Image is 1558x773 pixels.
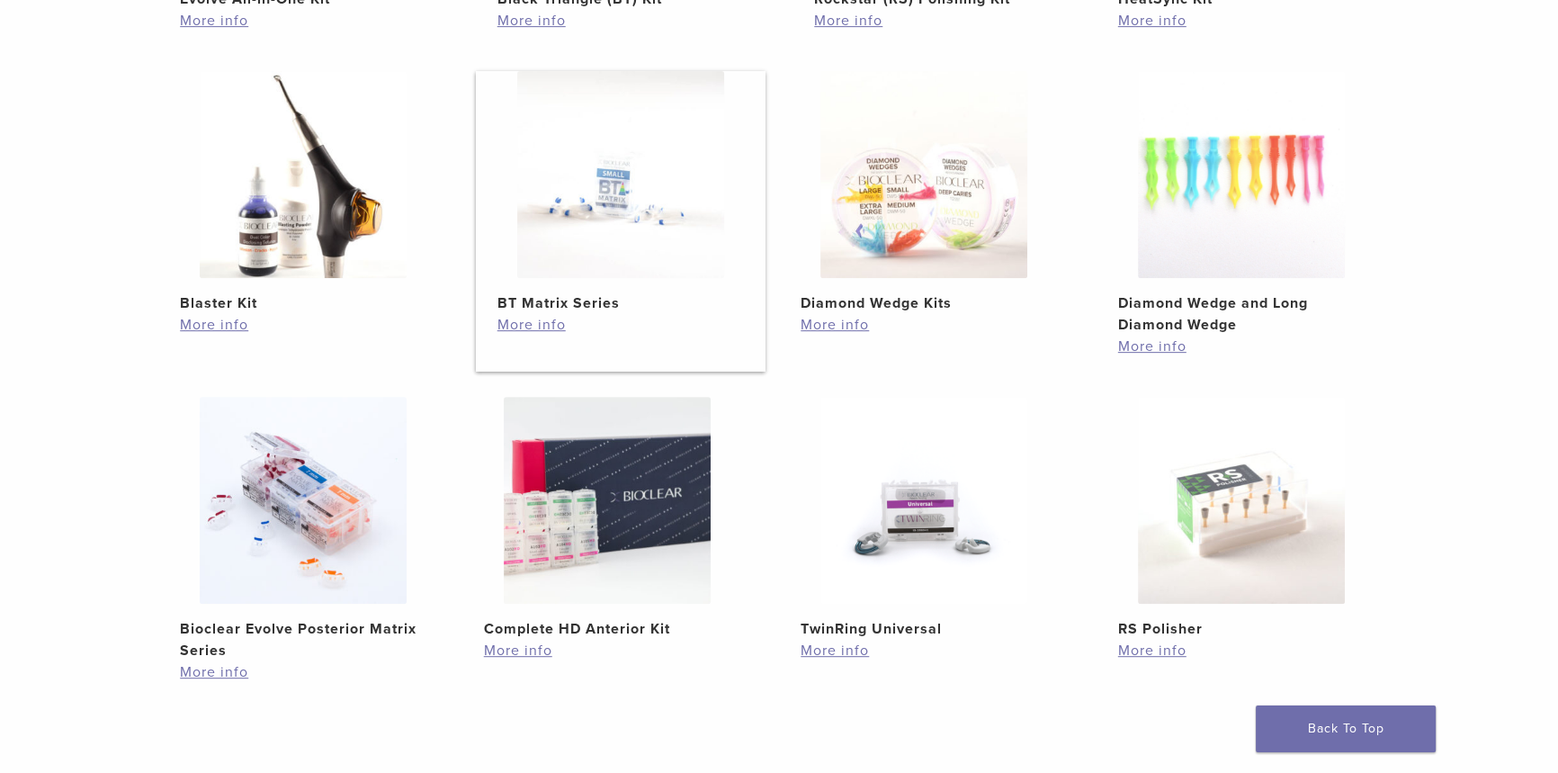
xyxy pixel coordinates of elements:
a: More info [497,10,744,31]
a: More info [1118,336,1365,357]
h2: TwinRing Universal [801,618,1047,640]
img: Complete HD Anterior Kit [504,397,711,604]
a: More info [1118,640,1365,661]
a: Diamond Wedge and Long Diamond WedgeDiamond Wedge and Long Diamond Wedge [1097,71,1387,336]
a: More info [180,661,426,683]
img: Diamond Wedge Kits [820,71,1027,278]
a: Complete HD Anterior KitComplete HD Anterior Kit [462,397,753,640]
a: TwinRing UniversalTwinRing Universal [779,397,1070,640]
a: More info [180,314,426,336]
a: More info [484,640,730,661]
a: RS PolisherRS Polisher [1097,397,1387,640]
a: More info [180,10,426,31]
img: Bioclear Evolve Posterior Matrix Series [200,397,407,604]
a: More info [814,10,1061,31]
a: Back To Top [1256,706,1436,752]
a: Blaster KitBlaster Kit [158,71,449,314]
h2: Blaster Kit [180,292,426,314]
h2: Diamond Wedge Kits [801,292,1047,314]
h2: Complete HD Anterior Kit [484,618,730,640]
a: More info [1118,10,1365,31]
h2: Diamond Wedge and Long Diamond Wedge [1118,292,1365,336]
img: RS Polisher [1138,397,1345,604]
a: More info [801,640,1047,661]
a: More info [801,314,1047,336]
img: BT Matrix Series [517,71,724,278]
a: Diamond Wedge KitsDiamond Wedge Kits [779,71,1070,314]
h2: RS Polisher [1118,618,1365,640]
a: BT Matrix SeriesBT Matrix Series [476,71,766,314]
a: Bioclear Evolve Posterior Matrix SeriesBioclear Evolve Posterior Matrix Series [158,397,449,661]
img: TwinRing Universal [820,397,1027,604]
h2: Bioclear Evolve Posterior Matrix Series [180,618,426,661]
img: Blaster Kit [200,71,407,278]
img: Diamond Wedge and Long Diamond Wedge [1138,71,1345,278]
h2: BT Matrix Series [497,292,744,314]
a: More info [497,314,744,336]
